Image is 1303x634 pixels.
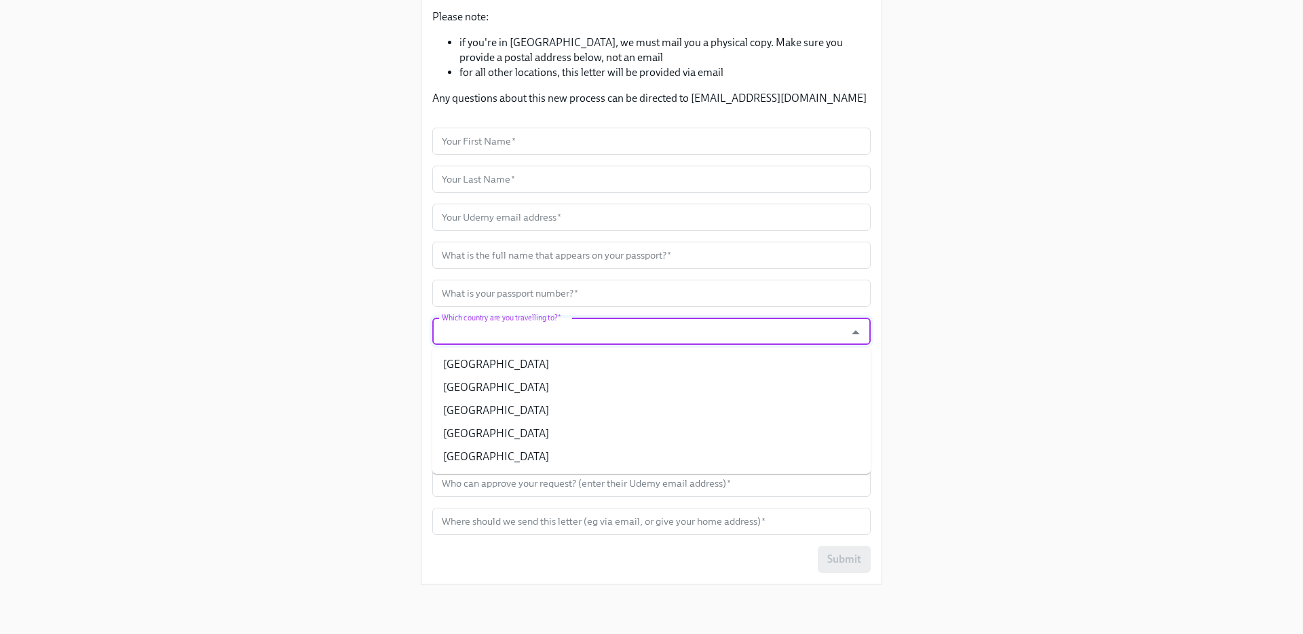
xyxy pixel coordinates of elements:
li: [GEOGRAPHIC_DATA] [432,353,871,376]
li: [GEOGRAPHIC_DATA] [432,399,871,422]
li: [GEOGRAPHIC_DATA] [432,376,871,399]
p: Any questions about this new process can be directed to [EMAIL_ADDRESS][DOMAIN_NAME] [432,91,871,106]
li: [GEOGRAPHIC_DATA] [432,445,871,468]
li: if you're in [GEOGRAPHIC_DATA], we must mail you a physical copy. Make sure you provide a postal ... [459,35,871,65]
p: Please note: [432,10,871,24]
li: [GEOGRAPHIC_DATA] [432,422,871,445]
button: Close [845,322,866,343]
li: for all other locations, this letter will be provided via email [459,65,871,80]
